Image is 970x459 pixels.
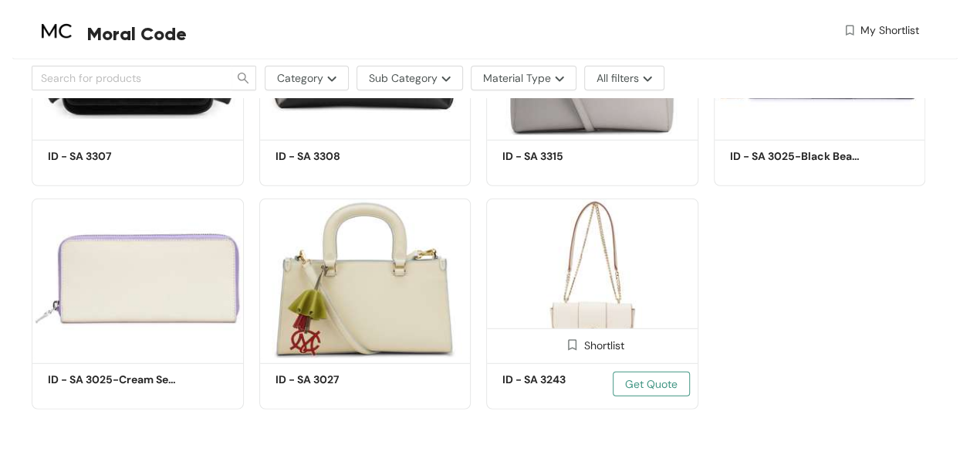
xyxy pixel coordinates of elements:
[843,22,857,39] img: wishlist
[486,199,698,359] img: d71f640b-e25d-49ba-a4b0-cfe19d349fc5
[639,76,652,82] img: more-options
[565,338,580,352] img: Shortlist
[32,199,244,359] img: 3e303fe9-9bfa-4b6e-9299-8e4197b9dc93
[730,148,861,165] h5: ID - SA 3025-Black Beauty - Oasis
[232,72,255,84] span: search
[483,70,551,87] span: Material Type
[438,76,451,82] img: more-options
[613,372,690,396] button: Get Quote
[625,376,678,393] span: Get Quote
[41,70,211,87] input: Search for products
[232,66,256,90] button: search
[48,148,179,165] h5: ID - SA 3307
[502,148,634,165] h5: ID - SA 3315
[502,372,634,388] h5: ID - SA 3243
[265,66,349,90] button: Categorymore-options
[259,199,471,359] img: 774fd7b4-41ab-47a0-a438-f80b06672321
[860,22,919,39] span: My Shortlist
[369,70,438,87] span: Sub Category
[323,76,336,82] img: more-options
[87,20,187,48] span: Moral Code
[551,76,564,82] img: more-options
[471,66,576,90] button: Material Typemore-options
[275,148,407,165] h5: ID - SA 3308
[597,70,639,87] span: All filters
[275,372,407,388] h5: ID - SA 3027
[277,70,323,87] span: Category
[48,372,179,388] h5: ID - SA 3025-Cream Sea Foam
[584,66,664,90] button: All filtersmore-options
[559,337,624,352] div: Shortlist
[357,66,463,90] button: Sub Categorymore-options
[32,6,82,56] img: Buyer Portal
